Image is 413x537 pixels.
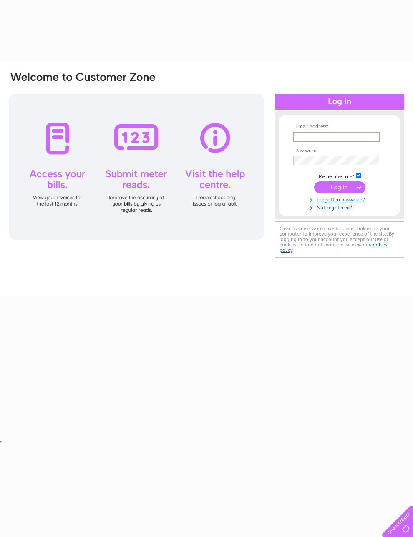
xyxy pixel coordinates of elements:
th: Password: [291,148,388,154]
td: Remember me? [291,171,388,180]
div: Clear Business would like to place cookies on your computer to improve your experience of the sit... [275,221,404,258]
th: Email Address: [291,124,388,130]
a: Forgotten password? [293,195,388,203]
input: Submit [314,181,365,193]
a: Not registered? [293,203,388,211]
a: cookies policy [280,242,387,253]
